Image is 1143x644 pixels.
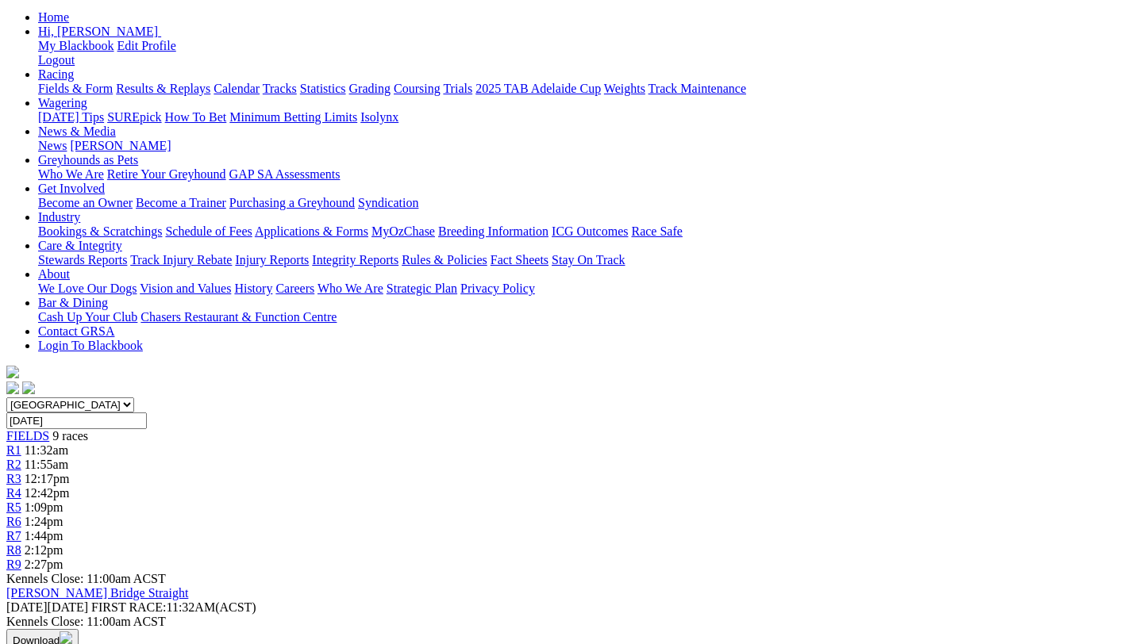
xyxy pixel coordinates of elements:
a: Get Involved [38,182,105,195]
span: [DATE] [6,600,48,614]
a: Track Injury Rebate [130,253,232,266]
a: Fields & Form [38,82,113,95]
div: News & Media [38,139,1137,153]
a: History [234,282,272,295]
div: Greyhounds as Pets [38,167,1137,182]
a: How To Bet [165,110,227,124]
a: R9 [6,558,21,571]
a: Tracks [263,82,297,95]
a: Careers [275,282,314,295]
input: Select date [6,412,147,429]
a: R6 [6,515,21,528]
a: Grading [349,82,391,95]
a: Retire Your Greyhound [107,167,226,181]
a: Results & Replays [116,82,210,95]
span: 11:32am [25,443,68,457]
div: Racing [38,82,1137,96]
a: Syndication [358,196,418,209]
a: R2 [6,458,21,471]
a: Become a Trainer [136,196,226,209]
a: Edit Profile [117,39,176,52]
span: R1 [6,443,21,457]
a: Bookings & Scratchings [38,224,162,238]
a: R7 [6,529,21,542]
a: [PERSON_NAME] [70,139,171,152]
span: 12:42pm [25,486,70,500]
a: Minimum Betting Limits [229,110,357,124]
span: 1:44pm [25,529,63,542]
div: Industry [38,224,1137,239]
img: twitter.svg [22,381,35,394]
a: R4 [6,486,21,500]
a: [DATE] Tips [38,110,104,124]
a: ICG Outcomes [552,224,628,238]
a: Become an Owner [38,196,133,209]
span: 1:09pm [25,500,63,514]
img: logo-grsa-white.png [6,366,19,378]
a: Industry [38,210,80,224]
a: Who We Are [317,282,383,295]
a: News & Media [38,125,116,138]
a: Stewards Reports [38,253,127,266]
span: 1:24pm [25,515,63,528]
div: Hi, [PERSON_NAME] [38,39,1137,67]
span: 11:55am [25,458,68,471]
a: Coursing [394,82,441,95]
a: Fact Sheets [491,253,548,266]
a: Chasers Restaurant & Function Centre [140,310,337,324]
span: 9 races [52,429,88,443]
a: FIELDS [6,429,49,443]
span: FIRST RACE: [91,600,166,614]
img: facebook.svg [6,381,19,394]
a: My Blackbook [38,39,114,52]
a: GAP SA Assessments [229,167,341,181]
a: We Love Our Dogs [38,282,137,295]
a: Statistics [300,82,346,95]
a: Bar & Dining [38,296,108,309]
a: Isolynx [360,110,398,124]
span: 2:12pm [25,543,63,557]
a: Calendar [214,82,260,95]
a: Who We Are [38,167,104,181]
a: Rules & Policies [402,253,487,266]
span: Hi, [PERSON_NAME] [38,25,158,38]
a: Racing [38,67,74,81]
a: Home [38,10,69,24]
a: R3 [6,472,21,485]
a: About [38,267,70,281]
a: 2025 TAB Adelaide Cup [475,82,601,95]
a: R5 [6,500,21,514]
a: Track Maintenance [648,82,746,95]
a: Greyhounds as Pets [38,153,138,167]
div: Care & Integrity [38,253,1137,267]
a: Trials [443,82,472,95]
a: SUREpick [107,110,161,124]
a: Login To Blackbook [38,339,143,352]
a: Privacy Policy [460,282,535,295]
div: Wagering [38,110,1137,125]
a: Race Safe [631,224,682,238]
div: Get Involved [38,196,1137,210]
span: 2:27pm [25,558,63,571]
span: R8 [6,543,21,557]
a: Cash Up Your Club [38,310,137,324]
div: About [38,282,1137,296]
a: Contact GRSA [38,324,114,338]
a: Injury Reports [235,253,309,266]
a: Stay On Track [552,253,625,266]
span: 11:32AM(ACST) [91,600,256,614]
a: Applications & Forms [255,224,368,238]
div: Kennels Close: 11:00am ACST [6,615,1137,629]
a: Schedule of Fees [165,224,252,238]
a: [PERSON_NAME] Bridge Straight [6,586,188,600]
span: 12:17pm [25,472,70,485]
a: Vision and Values [140,282,231,295]
a: Hi, [PERSON_NAME] [38,25,161,38]
span: Kennels Close: 11:00am ACST [6,572,166,585]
